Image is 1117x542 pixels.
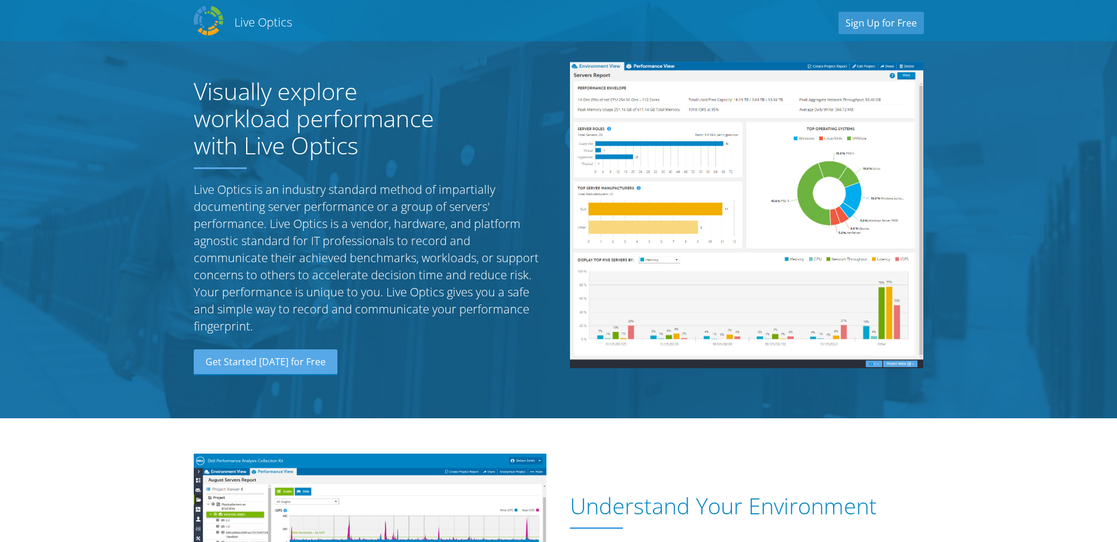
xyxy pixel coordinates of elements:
[194,6,223,35] img: Dell Dpack
[570,493,917,519] h1: Understand Your Environment
[234,14,292,30] h2: Live Optics
[194,349,337,375] a: Get Started [DATE] for Free
[838,12,924,34] a: Sign Up for Free
[194,78,459,159] h1: Visually explore workload performance with Live Optics
[194,181,547,335] p: Live Optics is an industry standard method of impartially documenting server performance or a gro...
[570,62,923,368] img: Server Report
